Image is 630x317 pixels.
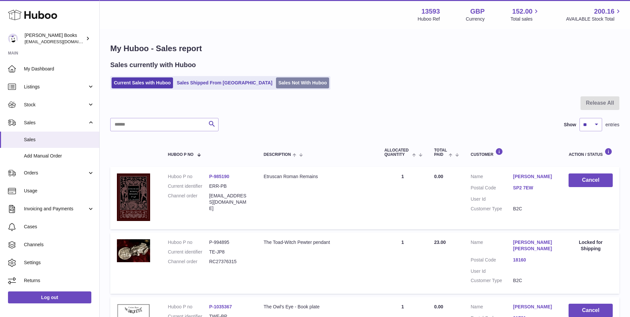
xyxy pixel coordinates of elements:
[209,174,229,179] a: P-985190
[24,170,87,176] span: Orders
[209,259,250,265] dd: RC27376315
[512,7,532,16] span: 152.00
[209,239,250,246] dd: P-994895
[434,304,443,309] span: 0.00
[434,148,447,157] span: Total paid
[471,304,513,312] dt: Name
[434,174,443,179] span: 0.00
[24,188,94,194] span: Usage
[24,137,94,143] span: Sales
[471,257,513,265] dt: Postal Code
[8,291,91,303] a: Log out
[264,304,371,310] div: The Owl's Eye - Book plate
[117,173,150,221] img: 1715697827.jpg
[566,16,622,22] span: AVAILABLE Stock Total
[378,233,427,294] td: 1
[168,153,194,157] span: Huboo P no
[168,173,209,180] dt: Huboo P no
[605,122,619,128] span: entries
[566,7,622,22] a: 200.16 AVAILABLE Stock Total
[264,153,291,157] span: Description
[25,32,84,45] div: [PERSON_NAME] Books
[264,173,371,180] div: Etruscan Roman Remains
[513,185,556,191] a: SP2 7EW
[264,239,371,246] div: The Toad-Witch Pewter pendant
[24,277,94,284] span: Returns
[466,16,485,22] div: Currency
[510,7,540,22] a: 152.00 Total sales
[510,16,540,22] span: Total sales
[24,84,87,90] span: Listings
[24,260,94,266] span: Settings
[24,242,94,248] span: Channels
[434,240,446,245] span: 23.00
[110,43,619,54] h1: My Huboo - Sales report
[471,148,555,157] div: Customer
[564,122,576,128] label: Show
[168,304,209,310] dt: Huboo P no
[471,206,513,212] dt: Customer Type
[569,148,613,157] div: Action / Status
[471,239,513,254] dt: Name
[276,77,329,88] a: Sales Not With Huboo
[471,185,513,193] dt: Postal Code
[209,193,250,212] dd: [EMAIL_ADDRESS][DOMAIN_NAME]
[513,277,556,284] dd: B2C
[513,173,556,180] a: [PERSON_NAME]
[168,239,209,246] dt: Huboo P no
[168,249,209,255] dt: Current identifier
[471,196,513,202] dt: User Id
[513,304,556,310] a: [PERSON_NAME]
[470,7,485,16] strong: GBP
[569,239,613,252] div: Locked for Shipping
[384,148,410,157] span: ALLOCATED Quantity
[513,206,556,212] dd: B2C
[513,257,556,263] a: 18160
[569,173,613,187] button: Cancel
[421,7,440,16] strong: 13593
[117,239,150,262] img: 135931733843935.jpg
[24,206,87,212] span: Invoicing and Payments
[168,259,209,265] dt: Channel order
[24,224,94,230] span: Cases
[471,268,513,274] dt: User Id
[594,7,614,16] span: 200.16
[471,173,513,181] dt: Name
[513,239,556,252] a: [PERSON_NAME] [PERSON_NAME]
[378,167,427,229] td: 1
[168,183,209,189] dt: Current identifier
[110,60,196,69] h2: Sales currently with Huboo
[168,193,209,212] dt: Channel order
[418,16,440,22] div: Huboo Ref
[471,277,513,284] dt: Customer Type
[25,39,98,44] span: [EMAIL_ADDRESS][DOMAIN_NAME]
[24,153,94,159] span: Add Manual Order
[8,34,18,44] img: internalAdmin-13593@internal.huboo.com
[112,77,173,88] a: Current Sales with Huboo
[174,77,275,88] a: Sales Shipped From [GEOGRAPHIC_DATA]
[24,102,87,108] span: Stock
[209,249,250,255] dd: TE-JP8
[24,66,94,72] span: My Dashboard
[209,304,232,309] a: P-1035367
[24,120,87,126] span: Sales
[209,183,250,189] dd: ERR-PB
